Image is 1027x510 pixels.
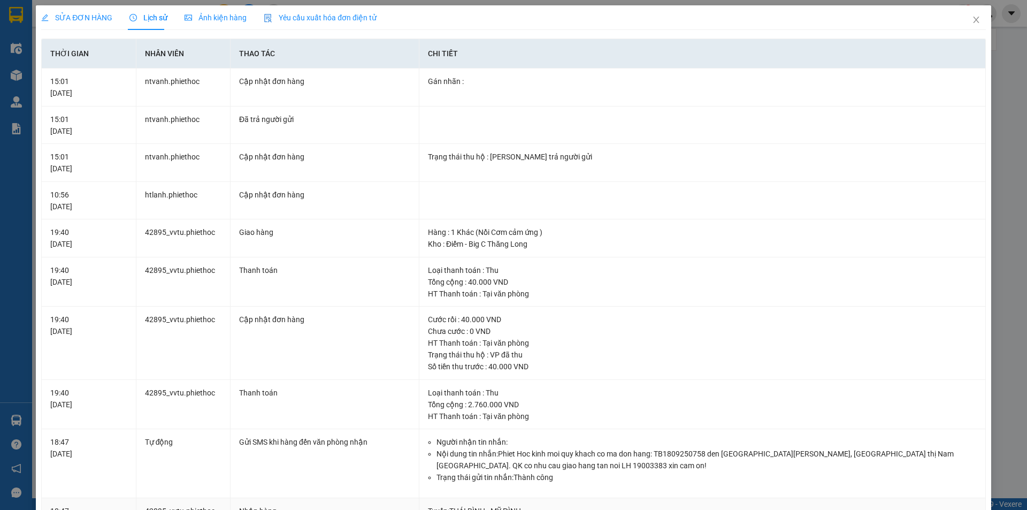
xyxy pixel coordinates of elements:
[50,151,127,174] div: 15:01 [DATE]
[136,257,231,307] td: 42895_vvtu.phiethoc
[264,13,377,22] span: Yêu cầu xuất hóa đơn điện tử
[42,39,136,68] th: Thời gian
[419,39,986,68] th: Chi tiết
[136,68,231,106] td: ntvanh.phiethoc
[50,189,127,212] div: 10:56 [DATE]
[50,113,127,137] div: 15:01 [DATE]
[239,113,410,125] div: Đã trả người gửi
[129,14,137,21] span: clock-circle
[428,349,977,361] div: Trạng thái thu hộ : VP đã thu
[264,14,272,22] img: icon
[50,264,127,288] div: 19:40 [DATE]
[428,361,977,372] div: Số tiền thu trước : 40.000 VND
[50,387,127,410] div: 19:40 [DATE]
[428,151,977,163] div: Trạng thái thu hộ : [PERSON_NAME] trả người gửi
[136,380,231,430] td: 42895_vvtu.phiethoc
[239,264,410,276] div: Thanh toán
[185,14,192,21] span: picture
[136,219,231,257] td: 42895_vvtu.phiethoc
[50,436,127,460] div: 18:47 [DATE]
[428,276,977,288] div: Tổng cộng : 40.000 VND
[41,13,112,22] span: SỬA ĐƠN HÀNG
[961,5,991,35] button: Close
[239,314,410,325] div: Cập nhật đơn hàng
[136,106,231,144] td: ntvanh.phiethoc
[436,436,977,448] li: Người nhận tin nhắn:
[136,429,231,498] td: Tự động
[239,436,410,448] div: Gửi SMS khi hàng đến văn phòng nhận
[239,387,410,399] div: Thanh toán
[428,314,977,325] div: Cước rồi : 40.000 VND
[428,288,977,300] div: HT Thanh toán : Tại văn phòng
[50,314,127,337] div: 19:40 [DATE]
[50,226,127,250] div: 19:40 [DATE]
[428,410,977,422] div: HT Thanh toán : Tại văn phòng
[428,75,977,87] div: Gán nhãn :
[428,325,977,337] div: Chưa cước : 0 VND
[428,226,977,238] div: Hàng : 1 Khác (Nồi Cơm cảm ứng )
[436,471,977,483] li: Trạng thái gửi tin nhắn: Thành công
[239,151,410,163] div: Cập nhật đơn hàng
[239,75,410,87] div: Cập nhật đơn hàng
[239,189,410,201] div: Cập nhật đơn hàng
[239,226,410,238] div: Giao hàng
[428,264,977,276] div: Loại thanh toán : Thu
[41,14,49,21] span: edit
[231,39,419,68] th: Thao tác
[136,307,231,380] td: 42895_vvtu.phiethoc
[428,337,977,349] div: HT Thanh toán : Tại văn phòng
[428,399,977,410] div: Tổng cộng : 2.760.000 VND
[50,75,127,99] div: 15:01 [DATE]
[185,13,247,22] span: Ảnh kiện hàng
[136,182,231,220] td: htlanh.phiethoc
[972,16,980,24] span: close
[136,39,231,68] th: Nhân viên
[428,387,977,399] div: Loại thanh toán : Thu
[428,238,977,250] div: Kho : Điểm - Big C Thăng Long
[436,448,977,471] li: Nội dung tin nhắn: Phiet Hoc kinh moi quy khach co ma don hang: TB1809250758 den [GEOGRAPHIC_DATA...
[129,13,167,22] span: Lịch sử
[136,144,231,182] td: ntvanh.phiethoc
